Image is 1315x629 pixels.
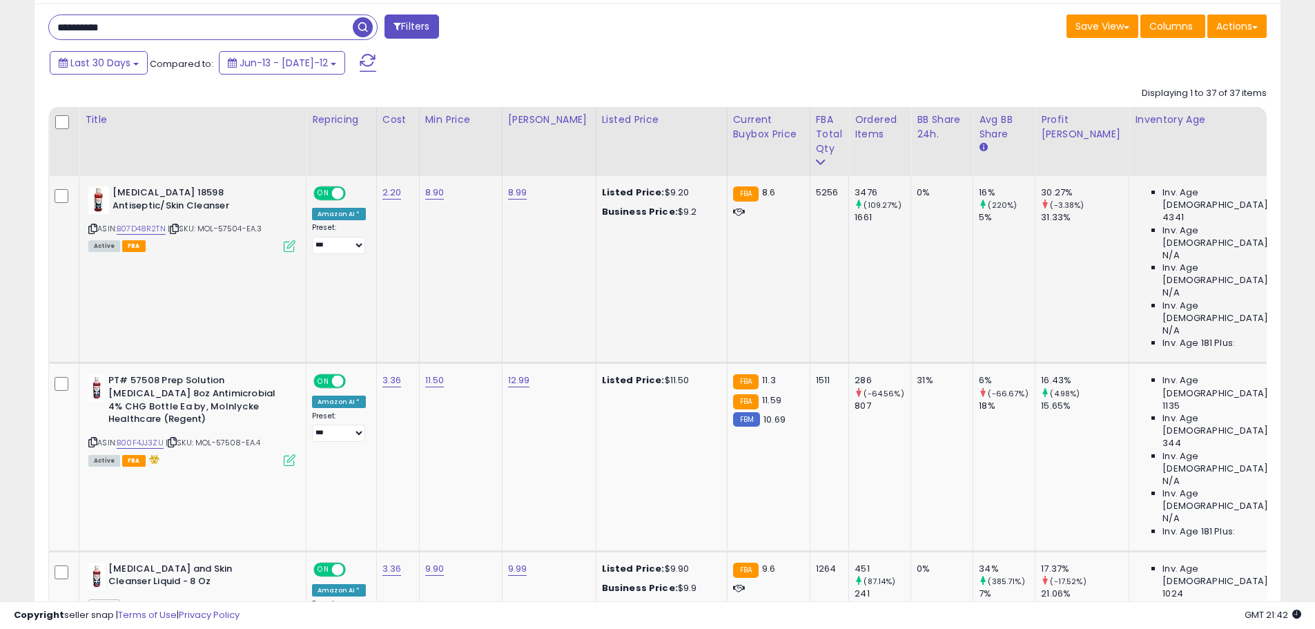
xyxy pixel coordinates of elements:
img: 31GbUP0OOtL._SL40_.jpg [88,374,105,402]
span: | SKU: MOL-57508-EA.4 [166,437,261,448]
div: 807 [855,400,910,412]
span: N/A [1162,287,1179,299]
div: 15.65% [1041,400,1129,412]
a: 8.90 [425,186,445,200]
a: B07D48R2TN [117,223,166,235]
div: Displaying 1 to 37 of 37 items [1142,87,1267,100]
span: 344 [1162,437,1180,449]
b: Listed Price: [602,186,665,199]
span: 8.6 [762,186,775,199]
span: All listings currently available for purchase on Amazon [88,240,120,252]
div: $9.9 [602,582,717,594]
span: Compared to: [150,57,213,70]
small: (-3.38%) [1050,200,1084,211]
div: 451 [855,563,910,575]
div: 34% [979,563,1035,575]
a: 8.99 [508,186,527,200]
span: Inv. Age 181 Plus: [1162,525,1235,538]
b: [MEDICAL_DATA] and Skin Cleanser Liquid - 8 Oz [108,563,276,592]
button: Actions [1207,14,1267,38]
div: Amazon AI * [312,584,366,597]
button: Jun-13 - [DATE]-12 [219,51,345,75]
div: $9.20 [602,186,717,199]
span: Inv. Age 181 Plus: [1162,337,1235,349]
span: All listings currently available for purchase on Amazon [88,455,120,467]
div: Title [85,113,300,127]
div: 5256 [816,186,839,199]
strong: Copyright [14,608,64,621]
div: FBA Total Qty [816,113,844,156]
span: Last 30 Days [70,56,130,70]
div: Min Price [425,113,496,127]
div: 286 [855,374,910,387]
div: Ordered Items [855,113,905,142]
div: BB Share 24h. [917,113,967,142]
button: Last 30 Days [50,51,148,75]
span: OFF [344,376,366,387]
div: $9.2 [602,206,717,218]
small: (-66.67%) [988,388,1028,399]
div: Amazon AI * [312,396,366,408]
small: (87.14%) [864,576,895,587]
div: seller snap | | [14,609,240,622]
div: 3476 [855,186,910,199]
span: Inv. Age [DEMOGRAPHIC_DATA]: [1162,450,1289,475]
img: 31GbUP0OOtL._SL40_.jpg [88,563,105,590]
div: 16.43% [1041,374,1129,387]
div: 5% [979,211,1035,224]
small: FBA [733,374,759,389]
b: Listed Price: [602,374,665,387]
span: N/A [1162,512,1179,525]
div: 1264 [816,563,839,575]
span: ON [315,376,332,387]
div: ASIN: [88,374,295,465]
span: N/A [1162,475,1179,487]
span: OFF [344,563,366,575]
small: (-17.52%) [1050,576,1086,587]
div: Listed Price [602,113,721,127]
small: (385.71%) [988,576,1024,587]
div: 6% [979,374,1035,387]
div: Inventory Age [1135,113,1294,127]
div: 241 [855,588,910,600]
span: Inv. Age [DEMOGRAPHIC_DATA]: [1162,186,1289,211]
span: OFF [344,188,366,200]
small: FBA [733,563,759,578]
div: $11.50 [602,374,717,387]
div: Preset: [312,412,366,443]
span: N/A [1162,325,1179,337]
div: 18% [979,400,1035,412]
div: Repricing [312,113,371,127]
span: FBA [122,240,146,252]
div: 1511 [816,374,839,387]
div: 1661 [855,211,910,224]
div: 17.37% [1041,563,1129,575]
div: Cost [382,113,413,127]
button: Columns [1140,14,1205,38]
a: 11.50 [425,374,445,387]
span: 2025-08-13 21:42 GMT [1245,608,1301,621]
i: hazardous material [146,454,160,464]
span: 1024 [1162,588,1183,600]
small: (4.98%) [1050,388,1080,399]
div: 16% [979,186,1035,199]
div: 0% [917,563,962,575]
a: 2.20 [382,186,402,200]
span: 4341 [1162,211,1184,224]
span: Inv. Age [DEMOGRAPHIC_DATA]: [1162,262,1289,287]
span: 11.3 [762,374,776,387]
a: 9.90 [425,562,445,576]
b: Listed Price: [602,562,665,575]
a: B00F4JJ3ZU [117,437,164,449]
span: Inv. Age [DEMOGRAPHIC_DATA]: [1162,563,1289,588]
button: Filters [384,14,438,39]
div: 31% [917,374,962,387]
small: FBA [733,394,759,409]
a: 3.36 [382,374,402,387]
a: Privacy Policy [179,608,240,621]
div: ASIN: [88,186,295,251]
button: Save View [1066,14,1138,38]
span: Jun-13 - [DATE]-12 [240,56,328,70]
small: (220%) [988,200,1017,211]
b: PT# 57508 Prep Solution [MEDICAL_DATA] 8oz Antimicrobial 4% CHG Bottle Ea by, Molnlycke Healthcar... [108,374,276,429]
